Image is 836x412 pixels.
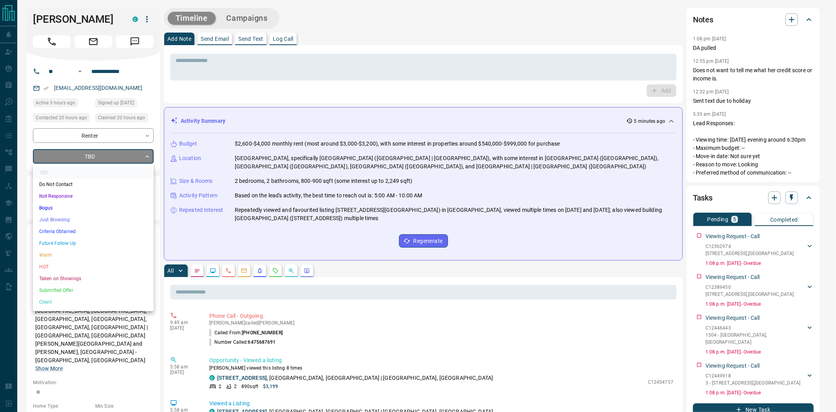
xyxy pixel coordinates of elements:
[33,179,154,190] li: Do Not Contact
[33,261,154,273] li: HOT
[33,249,154,261] li: Warm
[33,237,154,249] li: Future Follow Up
[33,273,154,284] li: Taken on Showings
[33,190,154,202] li: Not Responsive
[33,226,154,237] li: Criteria Obtained
[33,214,154,226] li: Just Browsing
[33,202,154,214] li: Bogus
[33,296,154,308] li: Client
[33,284,154,296] li: Submitted Offer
